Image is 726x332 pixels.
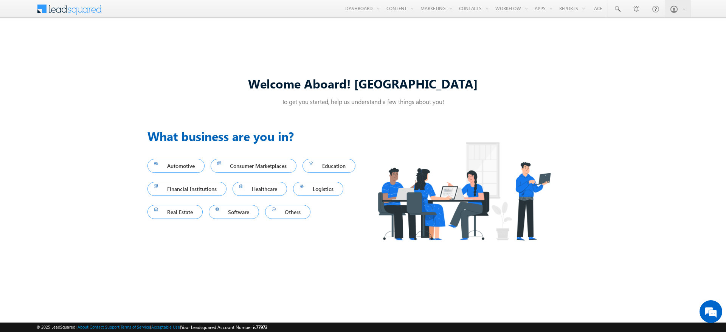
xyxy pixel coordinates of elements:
[147,75,579,92] div: Welcome Aboard! [GEOGRAPHIC_DATA]
[36,324,267,331] span: © 2025 LeadSquared | | | | |
[300,184,337,194] span: Logistics
[90,324,119,329] a: Contact Support
[154,161,198,171] span: Automotive
[217,161,290,171] span: Consumer Marketplaces
[363,127,565,255] img: Industry.png
[181,324,267,330] span: Your Leadsquared Account Number is
[121,324,150,329] a: Terms of Service
[256,324,267,330] span: 77973
[78,324,88,329] a: About
[239,184,281,194] span: Healthcare
[154,184,220,194] span: Financial Institutions
[272,207,304,217] span: Others
[151,324,180,329] a: Acceptable Use
[147,98,579,105] p: To get you started, help us understand a few things about you!
[216,207,253,217] span: Software
[154,207,196,217] span: Real Estate
[147,127,363,145] h3: What business are you in?
[309,161,349,171] span: Education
